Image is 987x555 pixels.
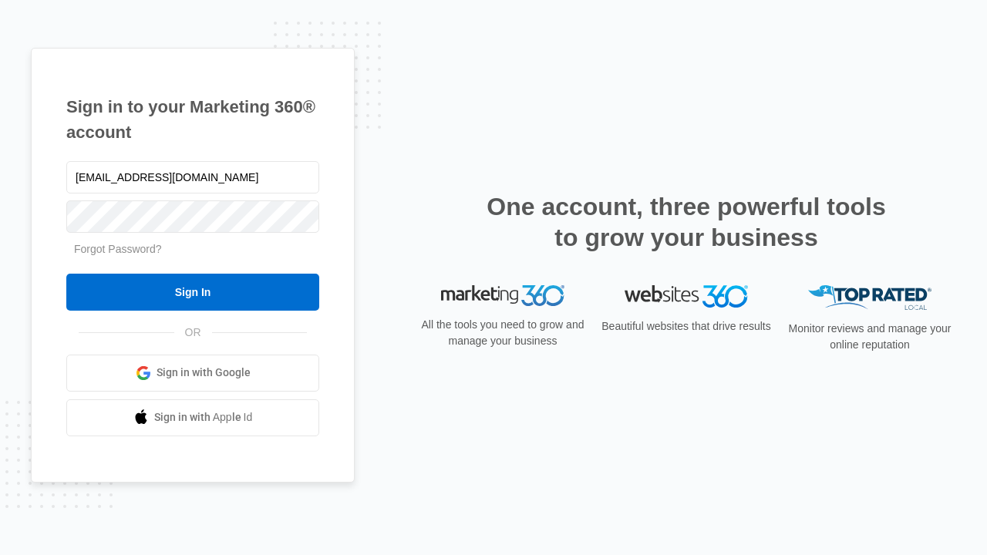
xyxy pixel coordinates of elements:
[416,317,589,349] p: All the tools you need to grow and manage your business
[66,274,319,311] input: Sign In
[154,409,253,425] span: Sign in with Apple Id
[625,285,748,308] img: Websites 360
[441,285,564,307] img: Marketing 360
[157,365,251,381] span: Sign in with Google
[66,94,319,145] h1: Sign in to your Marketing 360® account
[74,243,162,255] a: Forgot Password?
[66,161,319,193] input: Email
[174,325,212,341] span: OR
[600,318,773,335] p: Beautiful websites that drive results
[66,399,319,436] a: Sign in with Apple Id
[808,285,931,311] img: Top Rated Local
[482,191,891,253] h2: One account, three powerful tools to grow your business
[783,321,956,353] p: Monitor reviews and manage your online reputation
[66,355,319,392] a: Sign in with Google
